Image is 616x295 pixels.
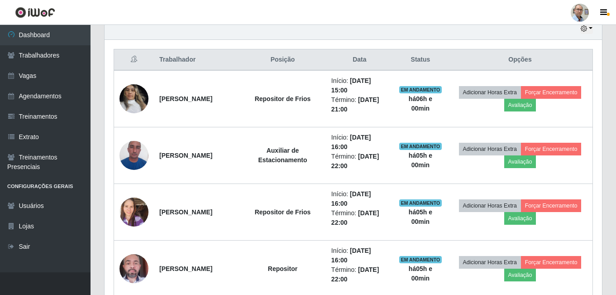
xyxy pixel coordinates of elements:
[331,133,388,152] li: Início:
[119,193,148,231] img: 1698344474224.jpeg
[331,152,388,171] li: Término:
[521,256,582,269] button: Forçar Encerramento
[326,49,393,71] th: Data
[331,208,388,227] li: Término:
[459,199,521,212] button: Adicionar Horas Extra
[393,49,448,71] th: Status
[159,265,212,272] strong: [PERSON_NAME]
[119,249,148,288] img: 1718556919128.jpeg
[409,95,432,112] strong: há 06 h e 00 min
[15,7,55,18] img: CoreUI Logo
[255,208,311,216] strong: Repositor de Frios
[331,189,388,208] li: Início:
[504,99,536,111] button: Avaliação
[331,265,388,284] li: Término:
[504,269,536,281] button: Avaliação
[331,247,371,264] time: [DATE] 16:00
[119,79,148,118] img: 1744396836120.jpeg
[159,208,212,216] strong: [PERSON_NAME]
[521,143,582,155] button: Forçar Encerramento
[331,77,371,94] time: [DATE] 15:00
[399,86,442,93] span: EM ANDAMENTO
[119,136,148,174] img: 1728497043228.jpeg
[154,49,239,71] th: Trabalhador
[504,155,536,168] button: Avaliação
[159,152,212,159] strong: [PERSON_NAME]
[409,208,432,225] strong: há 05 h e 00 min
[459,86,521,99] button: Adicionar Horas Extra
[258,147,307,164] strong: Auxiliar de Estacionamento
[409,265,432,282] strong: há 05 h e 00 min
[239,49,326,71] th: Posição
[409,152,432,169] strong: há 05 h e 00 min
[255,95,311,102] strong: Repositor de Frios
[268,265,297,272] strong: Repositor
[399,256,442,263] span: EM ANDAMENTO
[399,199,442,207] span: EM ANDAMENTO
[331,134,371,150] time: [DATE] 16:00
[459,256,521,269] button: Adicionar Horas Extra
[504,212,536,225] button: Avaliação
[459,143,521,155] button: Adicionar Horas Extra
[399,143,442,150] span: EM ANDAMENTO
[331,95,388,114] li: Término:
[331,190,371,207] time: [DATE] 16:00
[331,246,388,265] li: Início:
[521,199,582,212] button: Forçar Encerramento
[159,95,212,102] strong: [PERSON_NAME]
[331,76,388,95] li: Início:
[521,86,582,99] button: Forçar Encerramento
[448,49,593,71] th: Opções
